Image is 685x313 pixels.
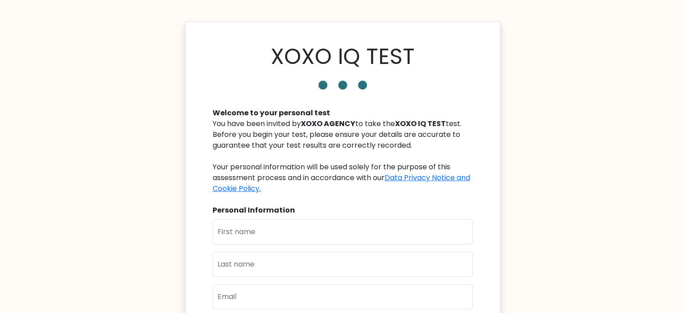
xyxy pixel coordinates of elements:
a: Data Privacy Notice and Cookie Policy. [213,172,470,194]
b: XOXO IQ TEST [395,118,446,129]
input: Last name [213,252,473,277]
div: Welcome to your personal test [213,108,473,118]
input: Email [213,284,473,309]
input: First name [213,219,473,245]
b: XOXO AGENCY [301,118,355,129]
div: You have been invited by to take the test. Before you begin your test, please ensure your details... [213,118,473,194]
h1: XOXO IQ TEST [271,44,415,70]
div: Personal Information [213,205,473,216]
